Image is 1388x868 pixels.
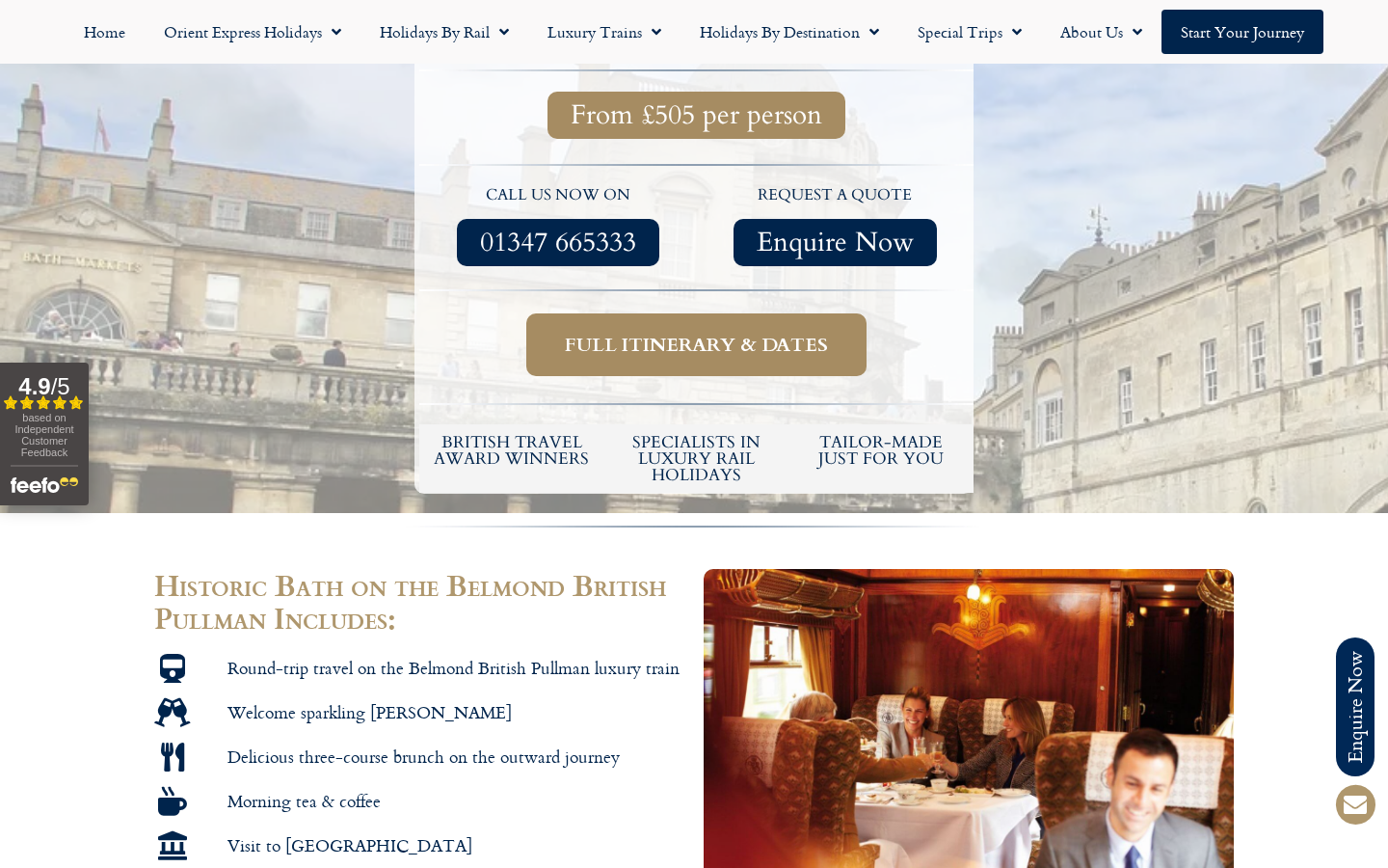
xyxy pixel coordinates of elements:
h2: Historic Bath on the Belmond British Pullman Includes: [154,569,684,635]
a: Special Trips [898,10,1041,54]
a: From £505 per person [547,92,845,139]
span: Delicious three-course brunch on the outward journey [223,746,620,768]
a: Holidays by Destination [681,10,898,54]
a: Luxury Trains [528,10,681,54]
a: Full itinerary & dates [526,313,867,376]
a: Home [65,10,145,54]
span: Full itinerary & dates [565,333,828,357]
a: Start your Journey [1161,10,1323,54]
p: call us now on [429,183,687,208]
a: Enquire Now [734,219,937,266]
a: 01347 665333 [457,219,659,266]
p: request a quote [707,183,965,208]
span: 01347 665333 [480,231,636,255]
span: Enquire Now [757,231,914,255]
nav: Menu [10,10,1378,54]
span: Round-trip travel on the Belmond British Pullman luxury train [223,657,680,679]
h6: Specialists in luxury rail holidays [614,434,780,483]
span: Visit to [GEOGRAPHIC_DATA] [223,834,472,856]
a: Orient Express Holidays [145,10,360,54]
span: From £505 per person [571,103,822,127]
h5: British Travel Award winners [429,434,595,467]
h5: tailor-made just for you [798,434,964,467]
span: Welcome sparkling [PERSON_NAME] [223,701,512,723]
a: Holidays by Rail [360,10,528,54]
a: About Us [1041,10,1161,54]
span: Morning tea & coffee [223,790,381,812]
